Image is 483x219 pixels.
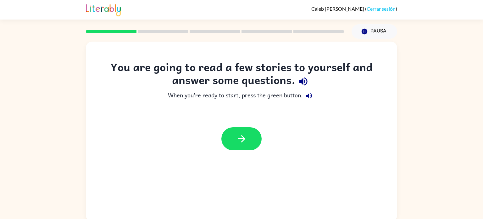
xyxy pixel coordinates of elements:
span: Caleb [PERSON_NAME] [311,6,365,12]
button: Pausa [352,24,397,39]
div: ( ) [311,6,397,12]
div: You are going to read a few stories to yourself and answer some questions. [98,61,385,89]
img: Literably [86,3,121,16]
div: When you're ready to start, press the green button. [98,89,385,102]
a: Cerrar sesión [367,6,396,12]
